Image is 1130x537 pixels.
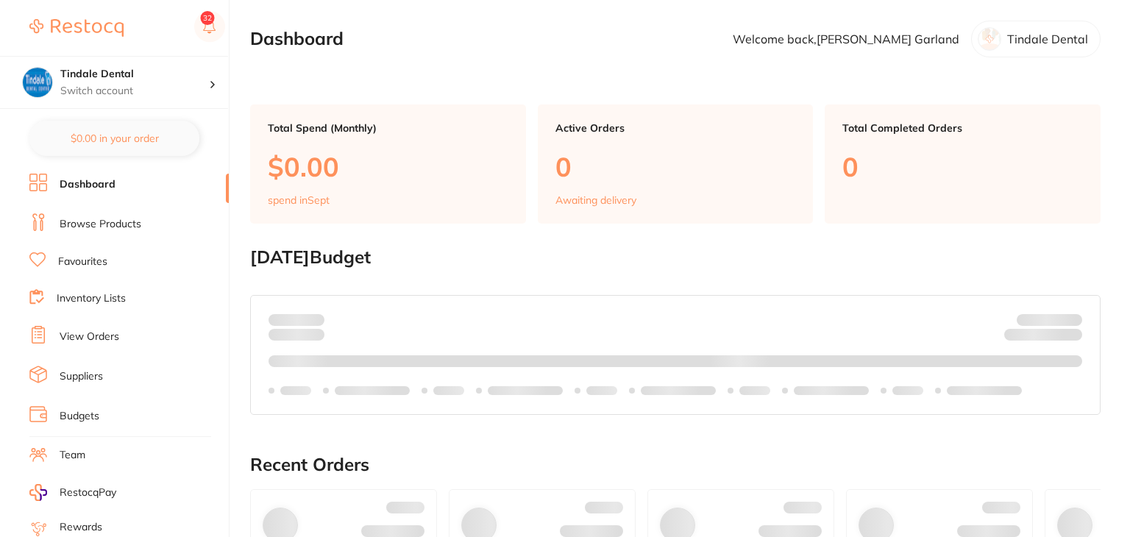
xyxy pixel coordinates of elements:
[1017,313,1082,325] p: Budget:
[60,409,99,424] a: Budgets
[739,385,770,396] p: Labels
[488,385,563,396] p: Labels extended
[268,152,508,182] p: $0.00
[842,152,1083,182] p: 0
[29,19,124,37] img: Restocq Logo
[280,385,311,396] p: Labels
[60,369,103,384] a: Suppliers
[335,385,410,396] p: Labels extended
[299,313,324,326] strong: $0.00
[60,217,141,232] a: Browse Products
[269,313,324,325] p: Spent:
[892,385,923,396] p: Labels
[58,255,107,269] a: Favourites
[60,177,116,192] a: Dashboard
[555,152,796,182] p: 0
[60,486,116,500] span: RestocqPay
[60,84,209,99] p: Switch account
[555,122,796,134] p: Active Orders
[250,29,344,49] h2: Dashboard
[29,121,199,156] button: $0.00 in your order
[250,455,1101,475] h2: Recent Orders
[947,385,1022,396] p: Labels extended
[641,385,716,396] p: Labels extended
[794,385,869,396] p: Labels extended
[842,122,1083,134] p: Total Completed Orders
[29,484,116,501] a: RestocqPay
[57,291,126,306] a: Inventory Lists
[586,385,617,396] p: Labels
[1004,326,1082,344] p: Remaining:
[250,247,1101,268] h2: [DATE] Budget
[1053,313,1082,326] strong: $NaN
[1007,32,1088,46] p: Tindale Dental
[555,194,636,206] p: Awaiting delivery
[733,32,959,46] p: Welcome back, [PERSON_NAME] Garland
[825,104,1101,224] a: Total Completed Orders0
[433,385,464,396] p: Labels
[29,484,47,501] img: RestocqPay
[1056,331,1082,344] strong: $0.00
[60,330,119,344] a: View Orders
[250,104,526,224] a: Total Spend (Monthly)$0.00spend inSept
[60,448,85,463] a: Team
[23,68,52,97] img: Tindale Dental
[29,11,124,45] a: Restocq Logo
[268,122,508,134] p: Total Spend (Monthly)
[269,326,324,344] p: month
[538,104,814,224] a: Active Orders0Awaiting delivery
[60,520,102,535] a: Rewards
[268,194,330,206] p: spend in Sept
[60,67,209,82] h4: Tindale Dental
